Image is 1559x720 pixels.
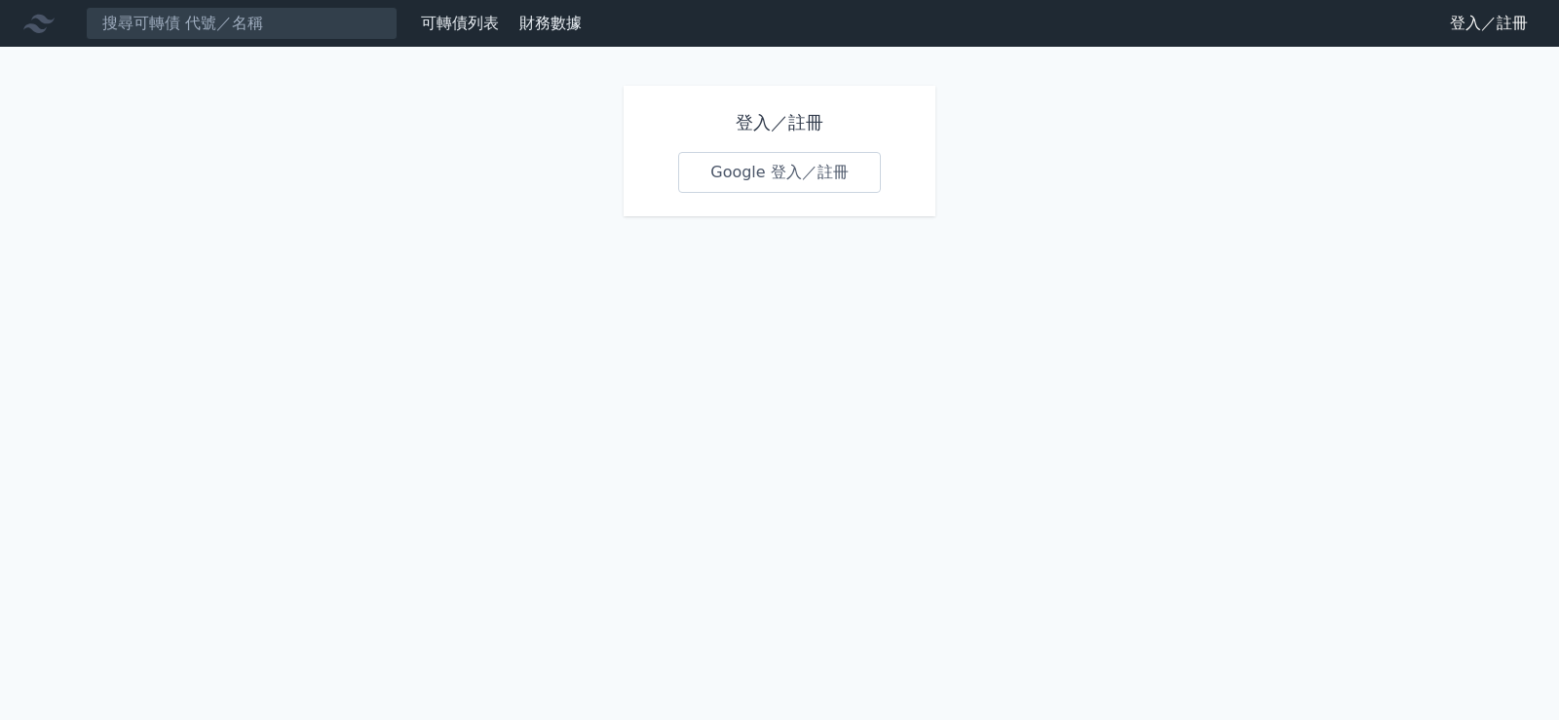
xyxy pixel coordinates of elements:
input: 搜尋可轉債 代號／名稱 [86,7,398,40]
h1: 登入／註冊 [678,109,881,136]
a: 可轉債列表 [421,14,499,32]
a: Google 登入／註冊 [678,152,881,193]
a: 財務數據 [519,14,582,32]
a: 登入／註冊 [1434,8,1543,39]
